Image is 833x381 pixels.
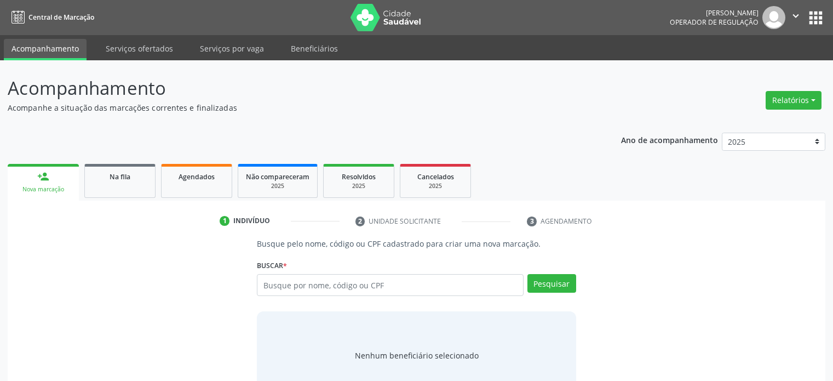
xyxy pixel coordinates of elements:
[527,274,576,293] button: Pesquisar
[621,133,718,146] p: Ano de acompanhamento
[257,238,576,249] p: Busque pelo nome, código ou CPF cadastrado para criar uma nova marcação.
[766,91,821,110] button: Relatórios
[355,350,479,361] span: Nenhum beneficiário selecionado
[408,182,463,190] div: 2025
[257,257,287,274] label: Buscar
[233,216,270,226] div: Indivíduo
[790,10,802,22] i: 
[8,102,580,113] p: Acompanhe a situação das marcações correntes e finalizadas
[257,274,523,296] input: Busque por nome, código ou CPF
[670,18,759,27] span: Operador de regulação
[110,172,130,181] span: Na fila
[8,8,94,26] a: Central de Marcação
[28,13,94,22] span: Central de Marcação
[342,172,376,181] span: Resolvidos
[283,39,346,58] a: Beneficiários
[37,170,49,183] div: person_add
[331,182,386,190] div: 2025
[179,172,215,181] span: Agendados
[670,8,759,18] div: [PERSON_NAME]
[246,182,309,190] div: 2025
[220,216,229,226] div: 1
[98,39,181,58] a: Serviços ofertados
[192,39,272,58] a: Serviços por vaga
[4,39,87,60] a: Acompanhamento
[762,6,785,29] img: img
[785,6,806,29] button: 
[15,185,71,194] div: Nova marcação
[246,172,309,181] span: Não compareceram
[8,75,580,102] p: Acompanhamento
[417,172,454,181] span: Cancelados
[806,8,825,27] button: apps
